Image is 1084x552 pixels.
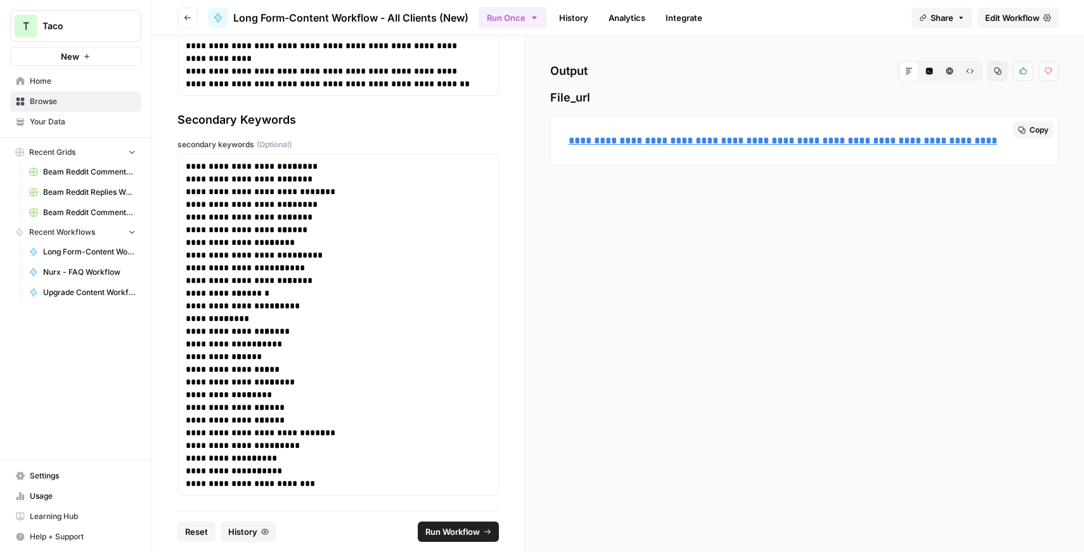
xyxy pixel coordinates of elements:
span: Upgrade Content Workflow - Nurx [43,287,136,298]
span: Long Form-Content Workflow - All Clients (New) [233,10,468,25]
a: Analytics [601,8,653,28]
span: Learning Hub [30,511,136,522]
button: Share [912,8,972,28]
span: Copy [1029,124,1049,136]
span: Reset [185,525,208,538]
button: New [10,47,141,66]
a: Beam Reddit Comments Workflow Grid [23,202,141,223]
span: Recent Grids [29,147,75,158]
span: Settings [30,470,136,482]
h2: Output [550,61,1059,81]
button: Reset [177,522,216,542]
a: Your Data [10,112,141,132]
span: Help + Support [30,531,136,542]
span: Home [30,76,136,87]
a: Learning Hub [10,506,141,527]
span: (Optional) [257,139,292,150]
span: Run Workflow [425,525,480,538]
a: Settings [10,466,141,486]
span: Edit Workflow [985,11,1040,24]
button: Recent Grids [10,143,141,162]
span: Share [931,11,953,24]
button: Recent Workflows [10,223,141,242]
span: Beam Reddit Replies Workflow Grid [43,187,136,198]
div: Secondary Keywords [177,111,499,129]
span: Your Data [30,116,136,128]
span: Long Form-Content Workflow - AI Clients (New) [43,246,136,258]
a: Beam Reddit Replies Workflow Grid [23,182,141,202]
a: Home [10,71,141,91]
span: Beam Reddit Comments Workflow Grid (1) [43,166,136,178]
a: History [552,8,596,28]
span: Usage [30,490,136,502]
span: Recent Workflows [29,227,95,238]
span: Browse [30,96,136,107]
span: File_url [550,89,1059,107]
button: Run Workflow [418,522,499,542]
a: Long Form-Content Workflow - All Clients (New) [208,8,468,28]
span: History [228,525,257,538]
a: Browse [10,91,141,112]
a: Integrate [658,8,710,28]
button: History [221,522,276,542]
button: Help + Support [10,527,141,547]
span: Nurx - FAQ Workflow [43,266,136,278]
span: T [23,18,29,34]
button: Run Once [479,7,546,29]
a: Edit Workflow [978,8,1059,28]
span: New [61,50,79,63]
a: Usage [10,486,141,506]
button: Copy [1013,122,1054,138]
a: Nurx - FAQ Workflow [23,262,141,282]
span: Beam Reddit Comments Workflow Grid [43,207,136,218]
a: Upgrade Content Workflow - Nurx [23,282,141,303]
label: secondary keywords [177,139,499,150]
a: Long Form-Content Workflow - AI Clients (New) [23,242,141,262]
button: Workspace: Taco [10,10,141,42]
span: Taco [42,20,119,32]
a: Beam Reddit Comments Workflow Grid (1) [23,162,141,182]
